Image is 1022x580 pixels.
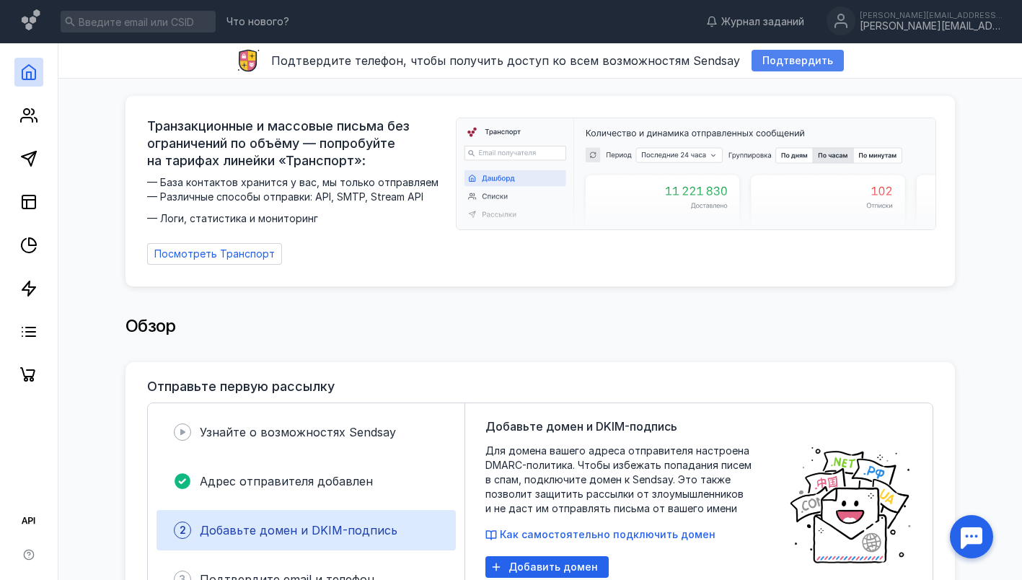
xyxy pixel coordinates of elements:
[485,556,609,578] button: Добавить домен
[147,243,282,265] a: Посмотреть Транспорт
[180,523,186,537] span: 2
[457,118,935,229] img: dashboard-transport-banner
[147,175,447,226] span: — База контактов хранится у вас, мы только отправляем — Различные способы отправки: API, SMTP, St...
[200,523,397,537] span: Добавьте домен и DKIM-подпись
[271,53,740,68] span: Подтвердите телефон, чтобы получить доступ ко всем возможностям Sendsay
[226,17,289,27] span: Что нового?
[485,444,774,516] span: Для домена вашего адреса отправителя настроена DMARC-политика. Чтобы избежать попадания писем в с...
[147,379,335,394] h3: Отправьте первую рассылку
[500,528,715,540] span: Как самостоятельно подключить домен
[485,527,715,542] button: Как самостоятельно подключить домен
[788,444,912,566] img: poster
[125,315,176,336] span: Обзор
[61,11,216,32] input: Введите email или CSID
[200,474,373,488] span: Адрес отправителя добавлен
[699,14,811,29] a: Журнал заданий
[752,50,844,71] button: Подтвердить
[147,118,447,170] span: Транзакционные и массовые письма без ограничений по объёму — попробуйте на тарифах линейки «Транс...
[508,561,598,574] span: Добавить домен
[860,11,1004,19] div: [PERSON_NAME][EMAIL_ADDRESS][PERSON_NAME][DOMAIN_NAME]
[762,55,833,67] span: Подтвердить
[200,425,396,439] span: Узнайте о возможностях Sendsay
[154,248,275,260] span: Посмотреть Транспорт
[721,14,804,29] span: Журнал заданий
[860,20,1004,32] div: [PERSON_NAME][EMAIL_ADDRESS][PERSON_NAME][DOMAIN_NAME]
[219,17,296,27] a: Что нового?
[485,418,677,435] span: Добавьте домен и DKIM-подпись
